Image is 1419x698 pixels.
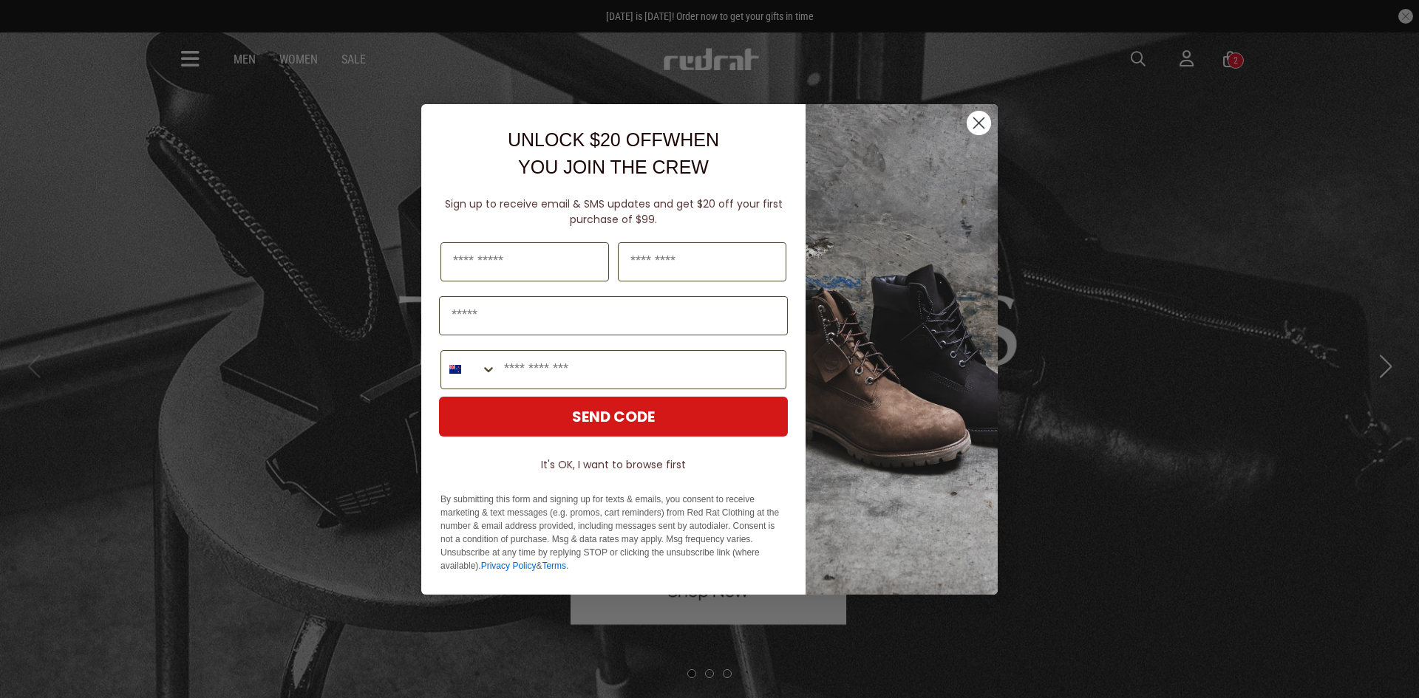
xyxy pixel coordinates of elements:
span: WHEN [663,129,719,150]
a: Privacy Policy [481,561,537,571]
a: Terms [542,561,566,571]
span: Sign up to receive email & SMS updates and get $20 off your first purchase of $99. [445,196,783,227]
p: By submitting this form and signing up for texts & emails, you consent to receive marketing & tex... [440,493,786,572]
span: UNLOCK $20 OFF [508,129,663,150]
img: New Zealand [449,363,461,375]
button: Search Countries [441,351,497,389]
button: SEND CODE [439,397,788,437]
span: YOU JOIN THE CREW [518,157,709,177]
img: f7662613-148e-4c88-9575-6c6b5b55a647.jpeg [806,104,998,595]
input: Email [439,296,788,335]
input: First Name [440,242,609,281]
button: It's OK, I want to browse first [439,451,788,478]
button: Close dialog [966,110,992,136]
